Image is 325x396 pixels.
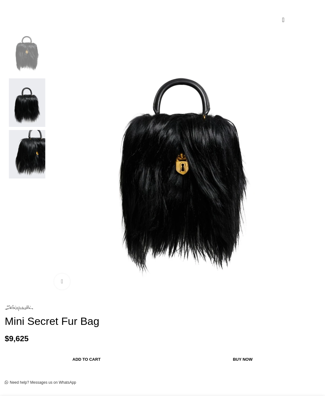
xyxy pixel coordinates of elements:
bdi: 9,625 [5,335,29,343]
button: Buy now [168,353,317,366]
h1: Mini Secret Fur Bag [5,315,320,328]
img: Schiaparelli bags [8,79,46,127]
img: medFormat packshot SA219415 99983285 nobg [49,27,317,295]
img: medFormat packshot SA219415 99983285 nobg [8,27,46,76]
button: Add to cart [8,353,165,366]
span: $ [5,335,9,343]
a: Need help? Messages us on WhatsApp [5,381,76,386]
img: Schiaparelli bag [8,130,46,179]
img: Schiaparelli [5,305,33,311]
